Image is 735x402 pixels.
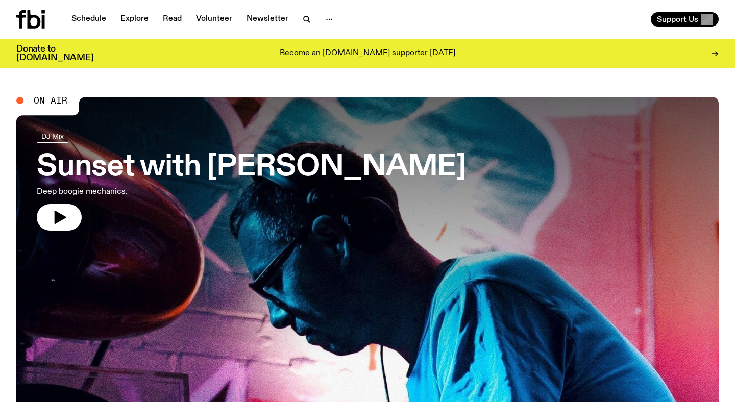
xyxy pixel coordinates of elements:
[114,12,155,27] a: Explore
[37,130,68,143] a: DJ Mix
[34,96,67,105] span: On Air
[157,12,188,27] a: Read
[190,12,238,27] a: Volunteer
[37,153,466,182] h3: Sunset with [PERSON_NAME]
[41,132,64,140] span: DJ Mix
[37,130,466,231] a: Sunset with [PERSON_NAME]Deep boogie mechanics.
[280,49,455,58] p: Become an [DOMAIN_NAME] supporter [DATE]
[657,15,698,24] span: Support Us
[65,12,112,27] a: Schedule
[37,186,298,198] p: Deep boogie mechanics.
[240,12,295,27] a: Newsletter
[16,45,93,62] h3: Donate to [DOMAIN_NAME]
[651,12,719,27] button: Support Us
